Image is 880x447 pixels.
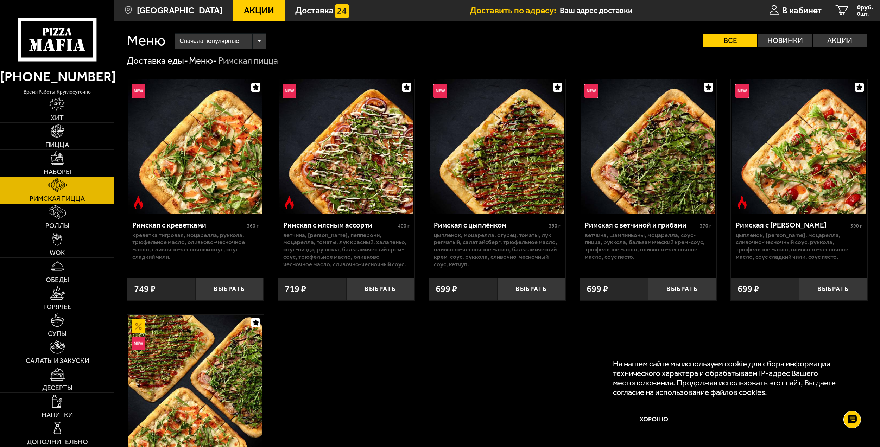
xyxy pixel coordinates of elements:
[433,84,447,98] img: Новинка
[346,278,414,300] button: Выбрать
[247,223,259,229] span: 360 г
[51,114,64,121] span: Хит
[283,196,296,209] img: Острое блюдо
[30,195,85,202] span: Римская пицца
[132,231,259,261] p: креветка тигровая, моцарелла, руккола, трюфельное масло, оливково-чесночное масло, сливочно-чесно...
[497,278,565,300] button: Выбрать
[179,32,239,50] span: Сначала популярные
[648,278,716,300] button: Выбрать
[335,4,349,18] img: 15daf4d41897b9f0e9f617042186c801.svg
[850,223,862,229] span: 390 г
[218,55,278,67] div: Римская пицца
[132,319,145,333] img: Акционный
[857,4,873,11] span: 0 руб.
[857,11,873,17] span: 0 шт.
[585,231,711,261] p: ветчина, шампиньоны, моцарелла, соус-пицца, руккола, бальзамический крем-соус, трюфельное масло, ...
[127,55,188,66] a: Доставка еды-
[42,411,73,418] span: Напитки
[470,6,560,15] span: Доставить по адресу:
[737,285,759,294] span: 699 ₽
[613,359,854,397] p: На нашем сайте мы используем cookie для сбора информации технического характера и обрабатываем IP...
[813,34,867,47] label: Акции
[613,406,695,433] button: Хорошо
[429,79,565,214] a: НовинкаРимская с цыплёнком
[283,221,396,230] div: Римская с мясным ассорти
[128,79,262,214] img: Римская с креветками
[127,33,165,48] h1: Меню
[434,231,560,268] p: цыпленок, моцарелла, огурец, томаты, лук репчатый, салат айсберг, трюфельное масло, оливково-чесн...
[127,79,264,214] a: НовинкаОстрое блюдоРимская с креветками
[736,221,849,230] div: Римская с [PERSON_NAME]
[700,223,711,229] span: 370 г
[732,79,866,214] img: Римская с томатами черри
[731,79,867,214] a: НовинкаОстрое блюдоРимская с томатами черри
[782,6,822,15] span: В кабинет
[581,79,715,214] img: Римская с ветчиной и грибами
[278,79,414,214] a: НовинкаОстрое блюдоРимская с мясным ассорти
[279,79,413,214] img: Римская с мясным ассорти
[244,6,274,15] span: Акции
[549,223,561,229] span: 390 г
[45,141,69,148] span: Пицца
[434,221,547,230] div: Римская с цыплёнком
[585,221,698,230] div: Римская с ветчиной и грибами
[137,6,223,15] span: [GEOGRAPHIC_DATA]
[436,285,457,294] span: 699 ₽
[584,84,598,98] img: Новинка
[44,168,71,175] span: Наборы
[285,285,306,294] span: 719 ₽
[189,55,217,66] a: Меню-
[46,276,69,283] span: Обеды
[703,34,758,47] label: Все
[735,84,749,98] img: Новинка
[283,231,410,268] p: ветчина, [PERSON_NAME], пепперони, моцарелла, томаты, лук красный, халапеньо, соус-пицца, руккола...
[132,337,145,350] img: Новинка
[132,84,145,98] img: Новинка
[48,330,67,337] span: Супы
[283,84,296,98] img: Новинка
[27,439,88,445] span: Дополнительно
[42,384,72,391] span: Десерты
[735,196,749,209] img: Острое блюдо
[736,231,862,261] p: цыпленок, [PERSON_NAME], моцарелла, сливочно-чесночный соус, руккола, трюфельное масло, оливково-...
[45,222,69,229] span: Роллы
[587,285,608,294] span: 699 ₽
[132,196,145,209] img: Острое блюдо
[43,304,71,310] span: Горячее
[799,278,867,300] button: Выбрать
[195,278,264,300] button: Выбрать
[430,79,564,214] img: Римская с цыплёнком
[398,223,410,229] span: 400 г
[50,249,65,256] span: WOK
[132,221,245,230] div: Римская с креветками
[580,79,716,214] a: НовинкаРимская с ветчиной и грибами
[758,34,812,47] label: Новинки
[295,6,334,15] span: Доставка
[560,4,736,17] input: Ваш адрес доставки
[26,357,89,364] span: Салаты и закуски
[134,285,156,294] span: 749 ₽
